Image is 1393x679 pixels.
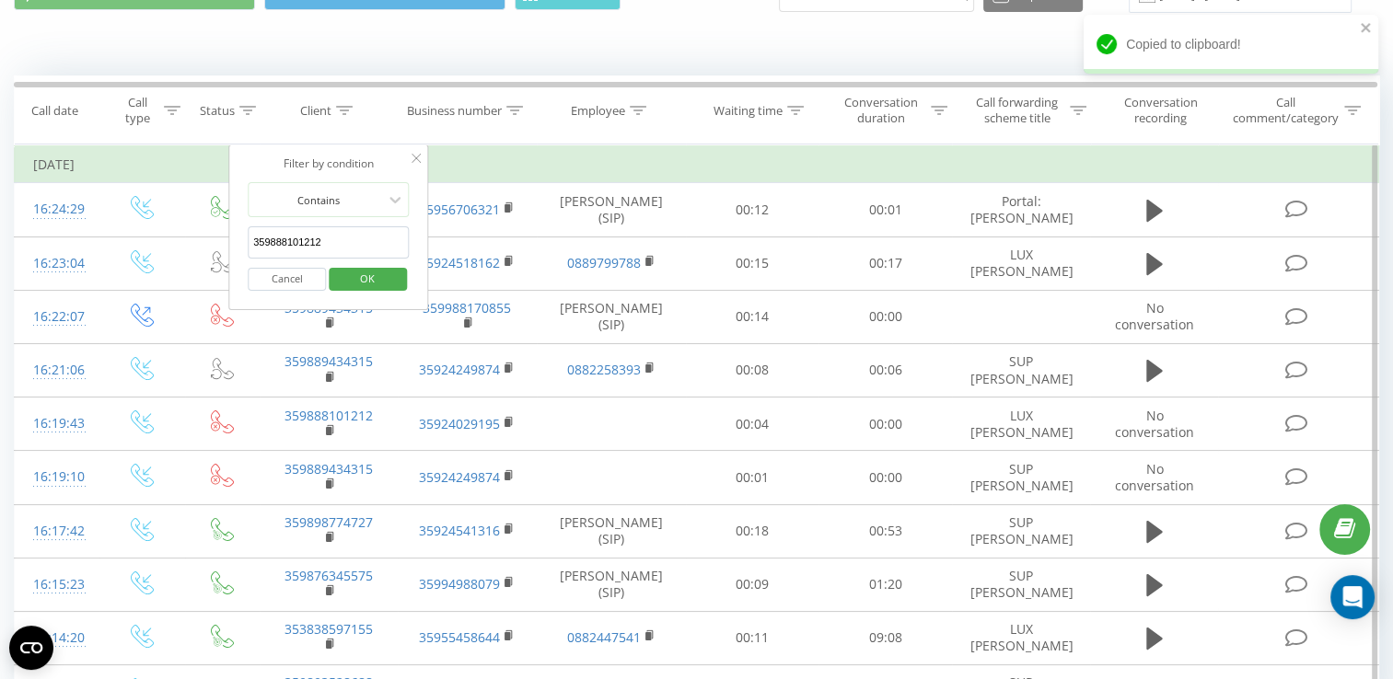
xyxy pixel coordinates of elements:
div: Filter by condition [248,155,410,173]
td: 00:17 [818,236,952,290]
a: 359889434315 [284,352,373,370]
td: Portal: [PERSON_NAME] [952,183,1090,236]
div: Conversation recording [1108,95,1214,126]
td: SUP [PERSON_NAME] [952,343,1090,397]
div: Call date [31,103,78,119]
div: Open Intercom Messenger [1330,575,1375,619]
div: Call forwarding scheme title [969,95,1065,126]
input: Enter value [248,226,410,259]
button: Open CMP widget [9,626,53,670]
a: 35924029195 [419,415,500,432]
td: 00:18 [686,504,819,558]
a: 359889434315 [284,460,373,478]
td: 00:53 [818,504,952,558]
td: [PERSON_NAME] (SIP) [537,504,686,558]
div: Client [300,103,331,119]
td: 00:15 [686,236,819,290]
span: No conversation [1115,407,1194,441]
button: close [1360,20,1373,38]
a: 359888101212 [284,407,373,424]
a: 0882258393 [567,361,641,378]
div: 16:21:06 [33,352,81,388]
a: 35955458644 [419,628,500,646]
td: SUP [PERSON_NAME] [952,504,1090,558]
td: 09:08 [818,611,952,664]
td: 00:11 [686,611,819,664]
div: Status [200,103,235,119]
td: SUP [PERSON_NAME] [952,558,1090,611]
td: SUP [PERSON_NAME] [952,451,1090,504]
div: Call type [116,95,159,126]
td: 00:08 [686,343,819,397]
a: 35924541316 [419,522,500,539]
div: 16:22:07 [33,299,81,335]
span: No conversation [1115,460,1194,494]
a: 0889799788 [567,254,641,271]
div: 16:19:43 [33,406,81,442]
td: [PERSON_NAME] (SIP) [537,290,686,343]
a: 359898774727 [284,513,373,531]
td: 00:06 [818,343,952,397]
div: 16:19:10 [33,459,81,495]
a: 359876345575 [284,567,373,584]
td: 00:04 [686,397,819,451]
td: LUX [PERSON_NAME] [952,397,1090,451]
td: 00:09 [686,558,819,611]
td: 01:20 [818,558,952,611]
div: Business number [407,103,502,119]
td: [PERSON_NAME] (SIP) [537,183,686,236]
a: 35924518162 [419,254,500,271]
td: 00:14 [686,290,819,343]
span: OK [342,264,393,293]
div: Waiting time [714,103,783,119]
div: 16:23:04 [33,246,81,282]
td: 00:12 [686,183,819,236]
a: 35924249874 [419,361,500,378]
div: Call comment/category [1232,95,1340,126]
a: 359988170855 [423,299,511,316]
td: 00:01 [686,451,819,504]
div: Conversation duration [835,95,926,126]
button: Cancel [248,268,326,291]
div: 16:14:20 [33,620,81,656]
td: [PERSON_NAME] (SIP) [537,558,686,611]
td: 00:00 [818,290,952,343]
td: 00:01 [818,183,952,236]
td: LUX [PERSON_NAME] [952,236,1090,290]
div: Copied to clipboard! [1084,15,1378,74]
td: 00:00 [818,397,952,451]
a: 35994988079 [419,575,500,593]
a: 0882447541 [567,628,641,646]
div: Employee [571,103,625,119]
span: No conversation [1115,299,1194,333]
td: 00:00 [818,451,952,504]
div: 16:24:29 [33,191,81,227]
td: LUX [PERSON_NAME] [952,611,1090,664]
button: OK [329,268,407,291]
a: 35924249874 [419,468,500,486]
a: 35956706321 [419,201,500,218]
a: 353838597155 [284,620,373,638]
td: [DATE] [15,146,1379,183]
div: 16:15:23 [33,567,81,603]
div: 16:17:42 [33,513,81,549]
